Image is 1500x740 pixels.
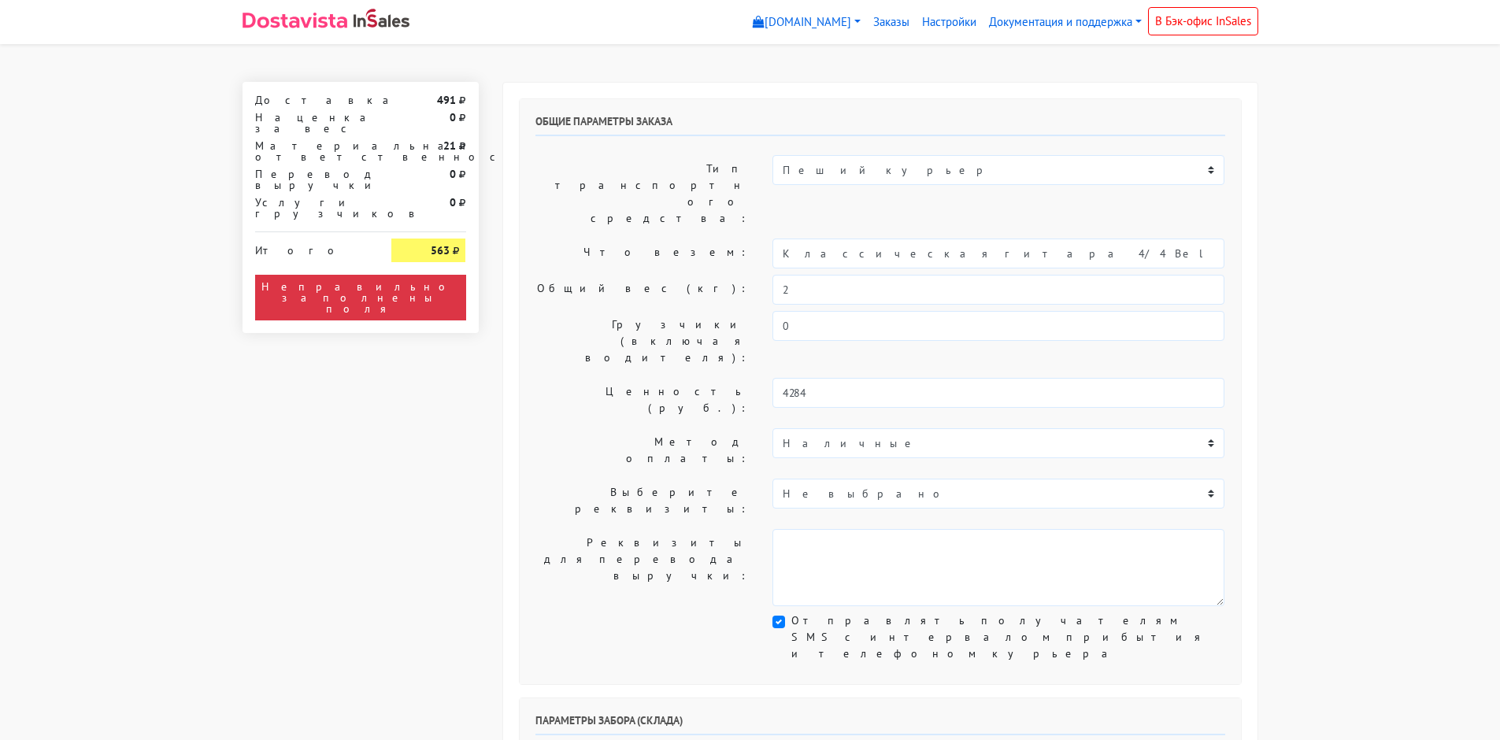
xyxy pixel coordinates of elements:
strong: 21 [443,139,456,153]
img: Dostavista - срочная курьерская служба доставки [243,13,347,28]
h6: Параметры забора (склада) [535,714,1225,735]
div: Неправильно заполнены поля [255,275,466,320]
label: Метод оплаты: [524,428,761,472]
h6: Общие параметры заказа [535,115,1225,136]
div: Услуги грузчиков [243,197,380,219]
strong: 563 [431,243,450,257]
label: Выберите реквизиты: [524,479,761,523]
a: Заказы [867,7,916,38]
img: InSales [354,9,410,28]
a: Настройки [916,7,983,38]
div: Итого [255,239,369,256]
label: Общий вес (кг): [524,275,761,305]
strong: 0 [450,110,456,124]
strong: 0 [450,195,456,209]
div: Материальная ответственность [243,140,380,162]
strong: 491 [437,93,456,107]
a: В Бэк-офис InSales [1148,7,1258,35]
label: Реквизиты для перевода выручки: [524,529,761,606]
div: Перевод выручки [243,168,380,191]
div: Доставка [243,94,380,105]
div: Наценка за вес [243,112,380,134]
a: Документация и поддержка [983,7,1148,38]
label: Тип транспортного средства: [524,155,761,232]
label: Грузчики (включая водителя): [524,311,761,372]
label: Что везем: [524,239,761,268]
strong: 0 [450,167,456,181]
label: Отправлять получателям SMS с интервалом прибытия и телефоном курьера [791,612,1224,662]
a: [DOMAIN_NAME] [746,7,867,38]
label: Ценность (руб.): [524,378,761,422]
